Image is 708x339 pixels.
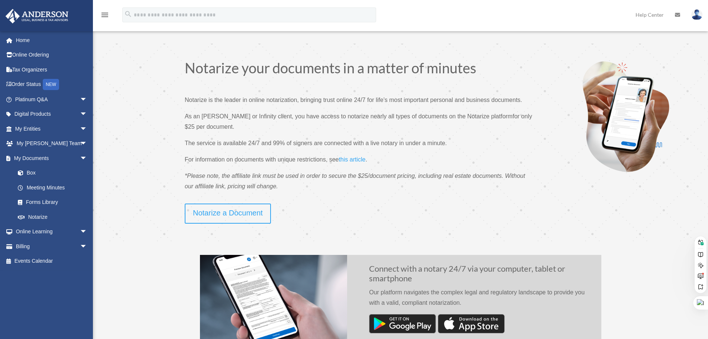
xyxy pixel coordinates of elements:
[580,61,672,172] img: Notarize-hero
[5,254,98,269] a: Events Calendar
[80,239,95,254] span: arrow_drop_down
[124,10,132,18] i: search
[5,239,98,254] a: Billingarrow_drop_down
[10,195,98,210] a: Forms Library
[365,156,367,163] span: .
[80,107,95,122] span: arrow_drop_down
[80,224,95,240] span: arrow_drop_down
[10,166,98,180] a: Box
[5,33,98,48] a: Home
[80,92,95,107] span: arrow_drop_down
[100,10,109,19] i: menu
[5,77,98,92] a: Order StatusNEW
[10,210,95,224] a: Notarize
[691,9,702,20] img: User Pic
[80,136,95,151] span: arrow_drop_down
[339,156,365,166] a: this article
[3,9,71,23] img: Anderson Advisors Platinum Portal
[185,97,522,103] span: Notarize is the leader in online notarization, bringing trust online 24/7 for life’s most importa...
[100,13,109,19] a: menu
[43,79,59,90] div: NEW
[10,180,98,195] a: Meeting Minutes
[185,113,532,130] span: for only $25 per document.
[185,204,271,224] a: Notarize a Document
[185,140,447,146] span: The service is available 24/7 and 99% of signers are connected with a live notary in under a minute.
[5,151,98,166] a: My Documentsarrow_drop_down
[5,121,98,136] a: My Entitiesarrow_drop_down
[5,62,98,77] a: Tax Organizers
[5,107,98,122] a: Digital Productsarrow_drop_down
[5,48,98,63] a: Online Ordering
[185,156,339,163] span: For information on documents with unique restrictions, see
[185,61,535,79] h1: Notarize your documents in a matter of minutes
[5,224,98,239] a: Online Learningarrow_drop_down
[5,92,98,107] a: Platinum Q&Aarrow_drop_down
[5,136,98,151] a: My [PERSON_NAME] Teamarrow_drop_down
[185,173,525,189] span: *Please note, the affiliate link must be used in order to secure the $25/document pricing, includ...
[80,151,95,166] span: arrow_drop_down
[80,121,95,137] span: arrow_drop_down
[339,156,365,163] span: this article
[369,287,590,314] p: Our platform navigates the complex legal and regulatory landscape to provide you with a valid, co...
[185,113,513,119] span: As an [PERSON_NAME] or Infinity client, you have access to notarize nearly all types of documents...
[369,264,590,287] h2: Connect with a notary 24/7 via your computer, tablet or smartphone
